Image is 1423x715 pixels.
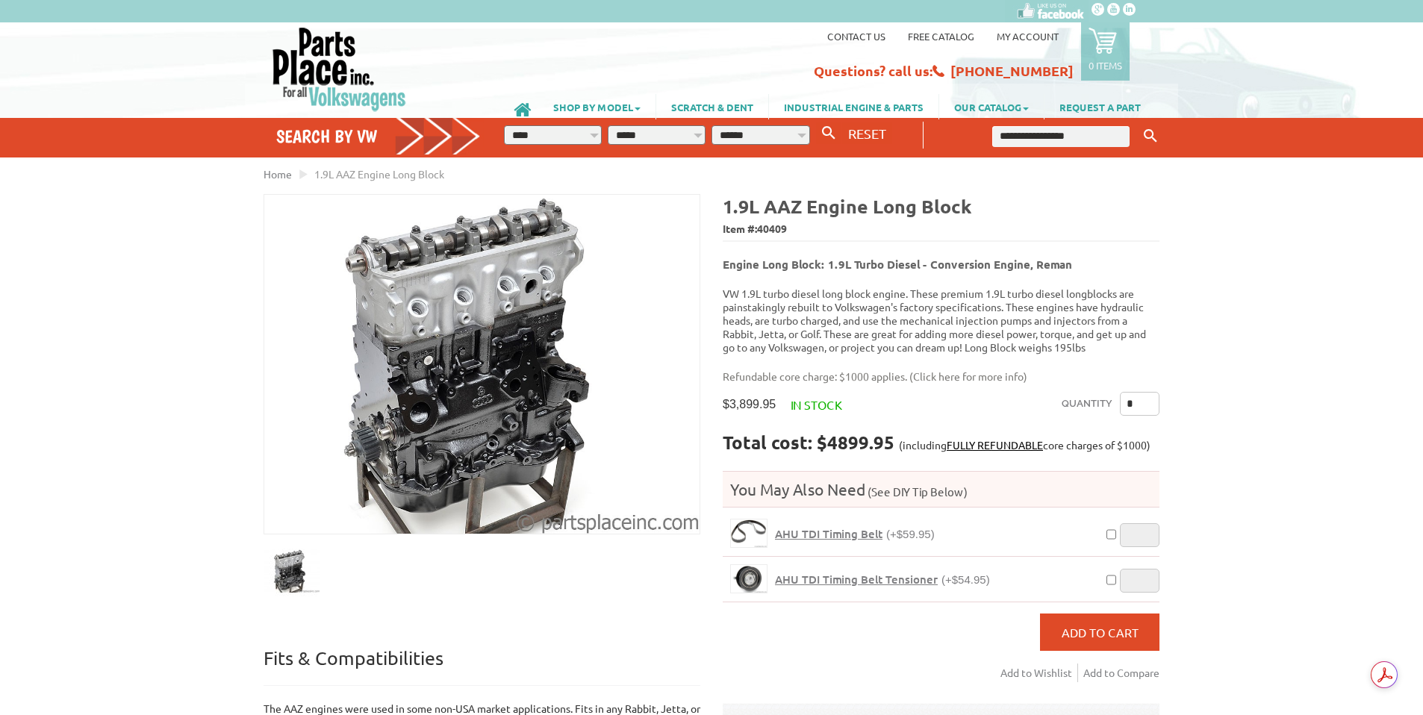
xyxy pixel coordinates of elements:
[723,397,776,411] span: $3,899.95
[276,125,481,147] h4: Search by VW
[730,519,767,548] a: AHU TDI Timing Belt
[1044,94,1156,119] a: REQUEST A PART
[723,219,1159,240] span: Item #:
[723,479,1159,499] h4: You May Also Need
[997,30,1059,43] a: My Account
[908,30,974,43] a: Free Catalog
[538,94,656,119] a: SHOP BY MODEL
[271,26,408,112] img: Parts Place Inc!
[941,573,990,586] span: (+$54.95)
[816,122,841,144] button: Search By VW...
[1062,392,1112,416] label: Quantity
[757,222,787,235] span: 40409
[1089,59,1122,72] p: 0 items
[1000,664,1078,682] a: Add to Wishlist
[899,438,1150,452] span: (including core charges of $1000)
[723,369,1148,384] p: Refundable core charge: $1000 applies. ( )
[731,519,767,547] img: AHU TDI Timing Belt
[939,94,1044,119] a: OUR CATALOG
[264,646,700,686] p: Fits & Compatibilities
[791,397,842,412] span: In stock
[1139,124,1162,149] button: Keyword Search
[769,94,938,119] a: INDUSTRIAL ENGINE & PARTS
[848,125,886,141] span: RESET
[723,287,1159,354] p: VW 1.9L turbo diesel long block engine. These premium 1.9L turbo diesel longblocks are painstakin...
[1040,613,1159,651] button: Add to Cart
[775,572,938,587] span: AHU TDI Timing Belt Tensioner
[775,572,990,587] a: AHU TDI Timing Belt Tensioner(+$54.95)
[314,167,444,181] span: 1.9L AAZ Engine Long Block
[264,543,320,599] img: 1.9L AAZ Engine Long Block
[264,195,700,534] img: 1.9L AAZ Engine Long Block
[1081,22,1130,81] a: 0 items
[775,527,935,541] a: AHU TDI Timing Belt(+$59.95)
[723,431,894,454] strong: Total cost: $4899.95
[827,30,885,43] a: Contact us
[1062,625,1139,640] span: Add to Cart
[842,122,892,144] button: RESET
[723,194,971,218] b: 1.9L AAZ Engine Long Block
[264,167,292,181] a: Home
[723,257,1072,272] b: Engine Long Block: 1.9L Turbo Diesel - Conversion Engine, Reman
[1083,664,1159,682] a: Add to Compare
[865,484,968,499] span: (See DIY Tip Below)
[656,94,768,119] a: SCRATCH & DENT
[947,438,1043,452] a: FULLY REFUNDABLE
[775,526,882,541] span: AHU TDI Timing Belt
[886,528,935,540] span: (+$59.95)
[913,369,1024,383] a: Click here for more info
[731,565,767,593] img: AHU TDI Timing Belt Tensioner
[730,564,767,593] a: AHU TDI Timing Belt Tensioner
